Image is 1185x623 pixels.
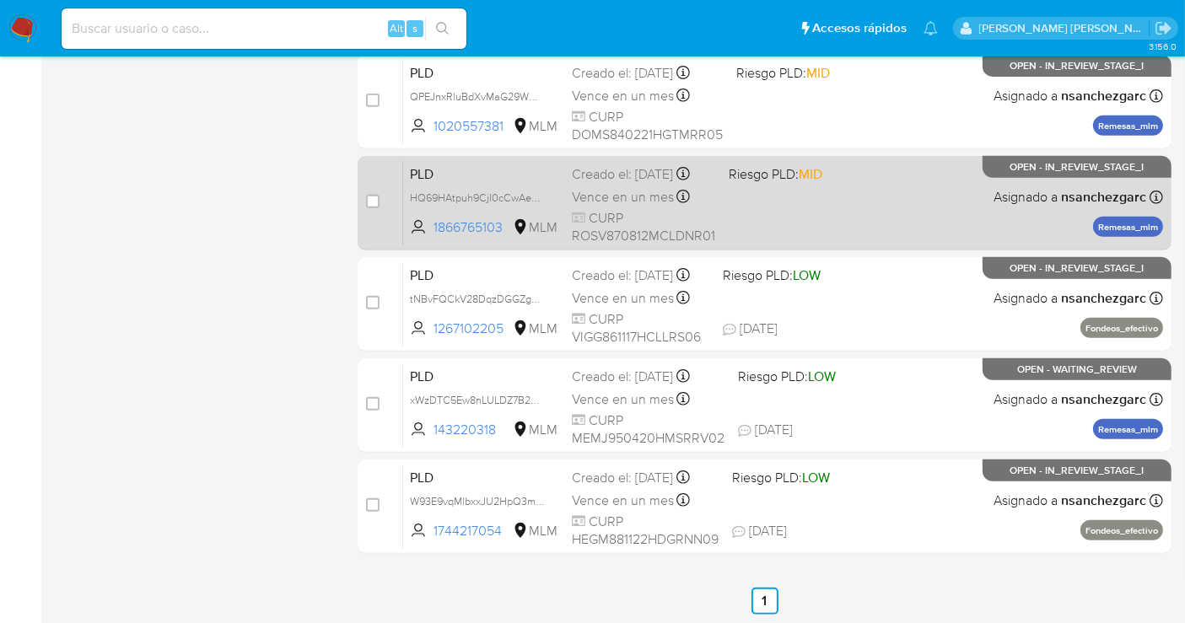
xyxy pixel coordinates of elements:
a: Notificaciones [924,21,938,35]
span: Alt [390,20,403,36]
button: search-icon [425,17,460,40]
input: Buscar usuario o caso... [62,18,466,40]
span: 3.156.0 [1149,40,1177,53]
a: Salir [1155,19,1172,37]
span: s [412,20,417,36]
p: nancy.sanchezgarcia@mercadolibre.com.mx [979,20,1150,36]
span: Accesos rápidos [812,19,907,37]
